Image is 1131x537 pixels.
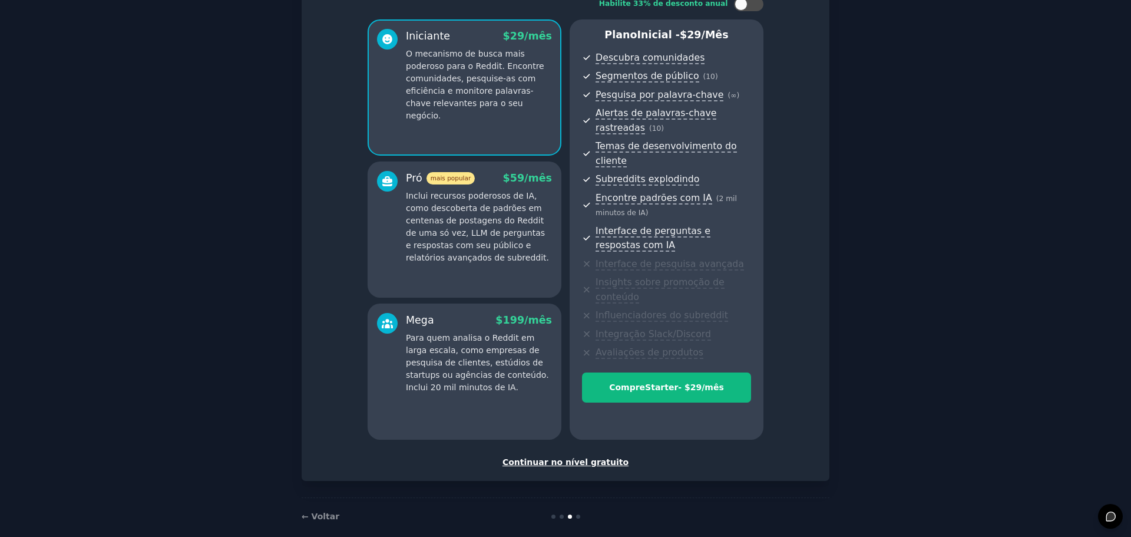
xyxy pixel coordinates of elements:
[503,172,510,184] font: $
[702,383,724,392] font: /mês
[406,333,549,392] font: Para quem analisa o Reddit em larga escala, como empresas de pesquisa de clientes, estúdios de st...
[727,91,730,100] font: (
[503,314,525,326] font: 199
[596,140,737,166] font: Temas de desenvolvimento do cliente
[503,30,510,42] font: $
[495,314,502,326] font: $
[596,195,737,218] font: 2 mil minutos de IA
[716,195,719,203] font: (
[715,73,718,81] font: )
[687,29,701,41] font: 29
[596,52,705,63] font: Descubra comunidades
[703,73,706,81] font: (
[524,314,552,326] font: /mês
[596,107,716,133] font: Alertas de palavras-chave rastreadas
[637,29,680,41] font: Inicial -
[730,91,736,100] font: ∞
[609,383,645,392] font: Compre
[524,172,552,184] font: /mês
[596,276,725,302] font: Insights sobre promoção de conteúdo
[702,29,729,41] font: /mês
[706,73,715,81] font: 10
[406,191,549,262] font: Inclui recursos poderosos de IA, como descoberta de padrões em centenas de postagens do Reddit de...
[406,314,434,326] font: Mega
[502,457,629,467] font: Continuar no nível gratuito
[582,373,751,403] button: CompreStarter- $29/mês
[736,91,739,100] font: )
[510,172,524,184] font: 59
[302,512,339,521] a: ← Voltar
[510,30,524,42] font: 29
[678,383,690,392] font: - $
[406,30,450,42] font: Iniciante
[596,70,699,81] font: Segmentos de público
[661,124,664,133] font: )
[596,192,712,203] font: Encontre padrões com IA
[406,49,544,120] font: O mecanismo de busca mais poderoso para o Reddit. Encontre comunidades, pesquise-as com eficiênci...
[596,347,703,358] font: Avaliações de produtos
[690,383,702,392] font: 29
[596,309,728,321] font: Influenciadores do subreddit
[596,89,723,100] font: Pesquisa por palavra-chave
[596,173,699,185] font: Subreddits explodindo
[596,328,711,340] font: Integração Slack/Discord
[604,29,637,41] font: Plano
[646,209,649,217] font: )
[406,172,422,184] font: Pró
[431,174,471,182] font: mais popular
[680,29,687,41] font: $
[524,30,552,42] font: /mês
[649,124,652,133] font: (
[596,225,710,251] font: Interface de perguntas e respostas com IA
[652,124,662,133] font: 10
[645,383,678,392] font: Starter
[596,258,744,269] font: Interface de pesquisa avançada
